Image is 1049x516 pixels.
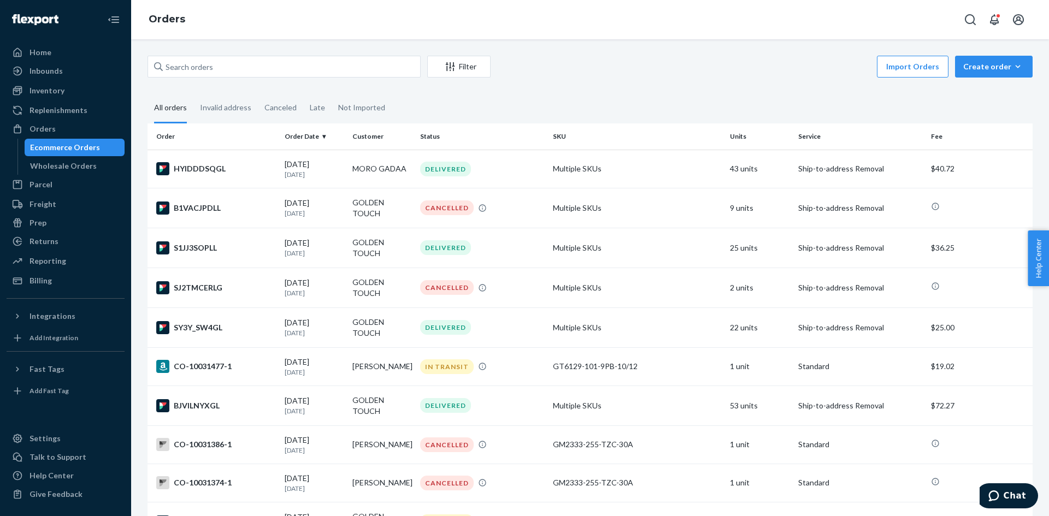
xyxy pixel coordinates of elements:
div: Home [30,47,51,58]
td: 22 units [726,307,793,347]
a: Orders [7,120,125,138]
div: Prep [30,217,46,228]
button: Give Feedback [7,485,125,503]
a: Wholesale Orders [25,157,125,175]
th: Status [416,123,549,150]
ol: breadcrumbs [140,4,194,35]
iframe: Opens a widget where you can chat to one of our agents [980,483,1038,511]
td: Multiple SKUs [549,188,726,228]
div: GM2333-255-TZC-30A [553,477,721,488]
div: Filter [428,61,490,72]
td: $40.72 [927,150,1033,188]
div: Fast Tags [30,364,64,375]
td: $19.02 [927,347,1033,385]
td: Ship-to-address Removal [794,188,927,228]
div: Settings [30,433,61,444]
div: [DATE] [285,277,344,298]
td: 1 unit [726,425,793,464]
p: [DATE] [285,288,344,298]
div: Inbounds [30,66,63,76]
div: DELIVERED [420,320,471,335]
button: Fast Tags [7,360,125,378]
div: CANCELLED [420,476,474,490]
td: 2 units [726,268,793,307]
div: HYIDDDSQGL [156,162,276,175]
a: Returns [7,233,125,250]
div: Reporting [30,256,66,266]
button: Talk to Support [7,448,125,466]
div: Replenishments [30,105,87,116]
a: Ecommerce Orders [25,139,125,156]
div: Late [310,93,325,122]
a: Billing [7,272,125,289]
td: [PERSON_NAME] [348,347,416,385]
td: 53 units [726,385,793,425]
div: CO-10031374-1 [156,476,276,489]
div: Orders [30,123,56,134]
div: SY3Y_SW4GL [156,321,276,334]
div: CANCELLED [420,280,474,295]
td: 9 units [726,188,793,228]
div: [DATE] [285,238,344,258]
div: Help Center [30,470,74,481]
td: Multiple SKUs [549,385,726,425]
td: Multiple SKUs [549,150,726,188]
td: Multiple SKUs [549,268,726,307]
td: GOLDEN TOUCH [348,188,416,228]
div: [DATE] [285,317,344,337]
p: [DATE] [285,248,344,258]
div: Wholesale Orders [30,161,97,171]
td: Ship-to-address Removal [794,385,927,425]
div: Canceled [264,93,297,122]
img: Flexport logo [12,14,58,25]
div: [DATE] [285,435,344,455]
div: GT6129-101-9PB-10/12 [553,361,721,372]
p: [DATE] [285,484,344,493]
div: Inventory [30,85,64,96]
div: Talk to Support [30,452,86,462]
a: Home [7,44,125,61]
button: Import Orders [877,56,948,78]
p: Standard [798,477,922,488]
th: SKU [549,123,726,150]
td: $72.27 [927,385,1033,425]
a: Reporting [7,252,125,270]
button: Open notifications [983,9,1005,31]
td: 1 unit [726,347,793,385]
button: Create order [955,56,1033,78]
td: 1 unit [726,464,793,502]
div: DELIVERED [420,398,471,413]
td: Ship-to-address Removal [794,307,927,347]
a: Help Center [7,467,125,484]
div: DELIVERED [420,162,471,176]
a: Freight [7,195,125,213]
div: Billing [30,275,52,286]
td: 43 units [726,150,793,188]
div: CO-10031477-1 [156,360,276,373]
div: Ecommerce Orders [30,142,100,153]
td: [PERSON_NAME] [348,425,416,464]
div: Customer [352,132,411,141]
p: [DATE] [285,328,344,337]
div: [DATE] [285,473,344,493]
td: GOLDEN TOUCH [348,228,416,268]
th: Order [148,123,280,150]
div: Add Fast Tag [30,386,69,395]
th: Units [726,123,793,150]
a: Inbounds [7,62,125,80]
div: GM2333-255-TZC-30A [553,439,721,450]
a: Inventory [7,82,125,99]
td: Ship-to-address Removal [794,268,927,307]
div: Not Imported [338,93,385,122]
td: Ship-to-address Removal [794,150,927,188]
a: Settings [7,430,125,447]
p: [DATE] [285,406,344,416]
input: Search orders [148,56,421,78]
th: Service [794,123,927,150]
td: GOLDEN TOUCH [348,268,416,307]
td: MORO GADAA [348,150,416,188]
button: Filter [427,56,491,78]
div: CO-10031386-1 [156,438,276,451]
a: Replenishments [7,102,125,119]
span: Help Center [1028,230,1049,286]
